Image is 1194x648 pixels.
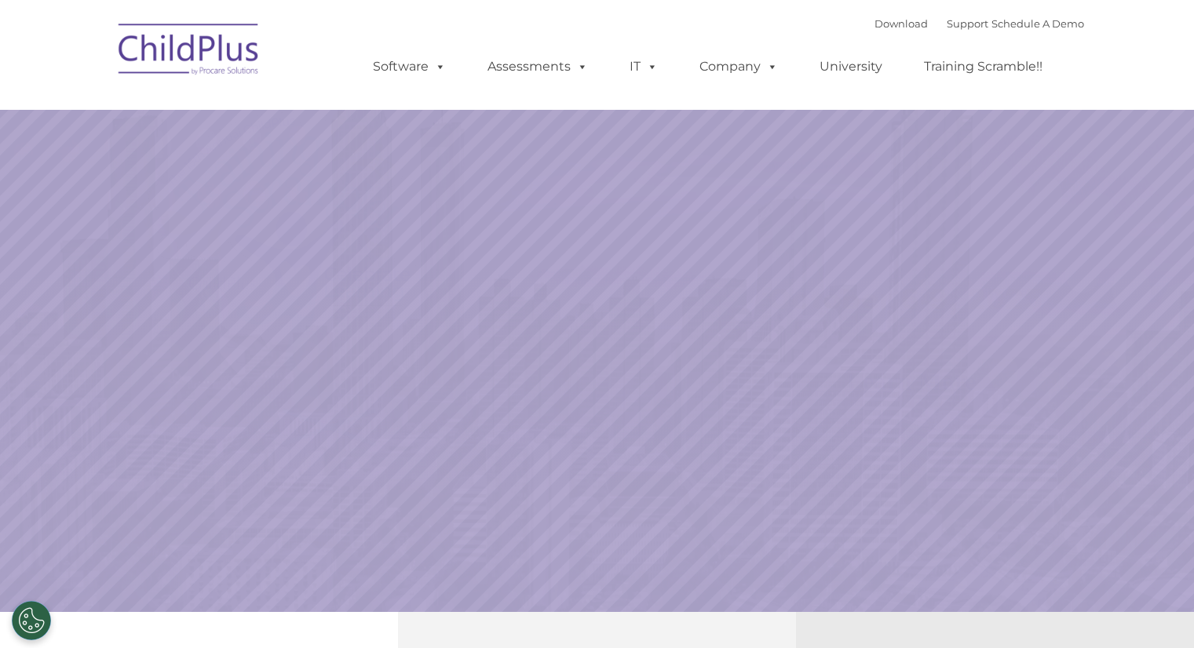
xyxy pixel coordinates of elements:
[684,51,794,82] a: Company
[991,17,1084,30] a: Schedule A Demo
[111,13,268,91] img: ChildPlus by Procare Solutions
[875,17,928,30] a: Download
[812,355,1011,408] a: Learn More
[804,51,898,82] a: University
[947,17,988,30] a: Support
[614,51,674,82] a: IT
[357,51,462,82] a: Software
[12,601,51,640] button: Cookies Settings
[908,51,1058,82] a: Training Scramble!!
[472,51,604,82] a: Assessments
[875,17,1084,30] font: |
